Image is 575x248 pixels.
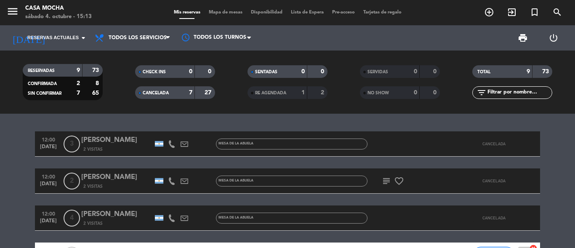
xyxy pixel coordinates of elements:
i: filter_list [477,88,487,98]
i: subject [381,176,391,186]
span: 3 [64,136,80,152]
i: exit_to_app [507,7,517,17]
span: MESA DE LA ABUELA [218,179,253,182]
span: CANCELADA [482,179,506,183]
span: MESA DE LA ABUELA [218,216,253,219]
span: NO SHOW [367,91,389,95]
span: CANCELADA [143,91,169,95]
span: Pre-acceso [328,10,359,15]
strong: 73 [542,69,551,75]
i: add_circle_outline [484,7,494,17]
i: turned_in_not [530,7,540,17]
span: [DATE] [38,181,59,191]
span: Reservas actuales [27,34,79,42]
span: 4 [64,210,80,227]
i: [DATE] [6,29,51,47]
span: 12:00 [38,171,59,181]
strong: 73 [92,67,101,73]
span: Lista de Espera [287,10,328,15]
strong: 9 [77,67,80,73]
div: Casa Mocha [25,4,92,13]
div: LOG OUT [538,25,569,51]
span: Mapa de mesas [205,10,247,15]
strong: 8 [96,80,101,86]
strong: 0 [414,90,417,96]
span: [DATE] [38,218,59,228]
i: search [552,7,562,17]
i: power_settings_new [548,33,559,43]
i: arrow_drop_down [78,33,88,43]
button: CANCELADA [473,136,515,152]
span: Tarjetas de regalo [359,10,406,15]
strong: 2 [77,80,80,86]
div: [PERSON_NAME] [81,135,153,146]
span: Disponibilidad [247,10,287,15]
strong: 0 [189,69,192,75]
div: sábado 4. octubre - 15:13 [25,13,92,21]
strong: 0 [414,69,417,75]
span: 2 Visitas [83,220,103,227]
button: CANCELADA [473,210,515,227]
strong: 0 [433,90,438,96]
span: 2 Visitas [83,146,103,153]
span: Mis reservas [170,10,205,15]
strong: 1 [301,90,305,96]
div: [PERSON_NAME] [81,209,153,220]
span: MESA DE LA ABUELA [218,142,253,145]
span: print [518,33,528,43]
span: [DATE] [38,144,59,154]
span: 12:00 [38,208,59,218]
strong: 2 [321,90,326,96]
span: Todos los servicios [109,35,167,41]
span: RESERVADAS [28,69,55,73]
span: 12:00 [38,134,59,144]
i: menu [6,5,19,18]
span: SENTADAS [255,70,277,74]
span: 2 [64,173,80,189]
span: RE AGENDADA [255,91,286,95]
strong: 7 [77,90,80,96]
strong: 65 [92,90,101,96]
strong: 0 [433,69,438,75]
span: CANCELADA [482,141,506,146]
span: CANCELADA [482,216,506,220]
input: Filtrar por nombre... [487,88,552,97]
button: CANCELADA [473,173,515,189]
i: favorite_border [394,176,404,186]
strong: 0 [301,69,305,75]
span: SERVIDAS [367,70,388,74]
strong: 9 [527,69,530,75]
span: 2 Visitas [83,183,103,190]
button: menu [6,5,19,21]
span: TOTAL [477,70,490,74]
strong: 27 [205,90,213,96]
strong: 0 [321,69,326,75]
strong: 7 [189,90,192,96]
strong: 0 [208,69,213,75]
span: CONFIRMADA [28,82,57,86]
span: CHECK INS [143,70,166,74]
div: [PERSON_NAME] [81,172,153,183]
span: SIN CONFIRMAR [28,91,61,96]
